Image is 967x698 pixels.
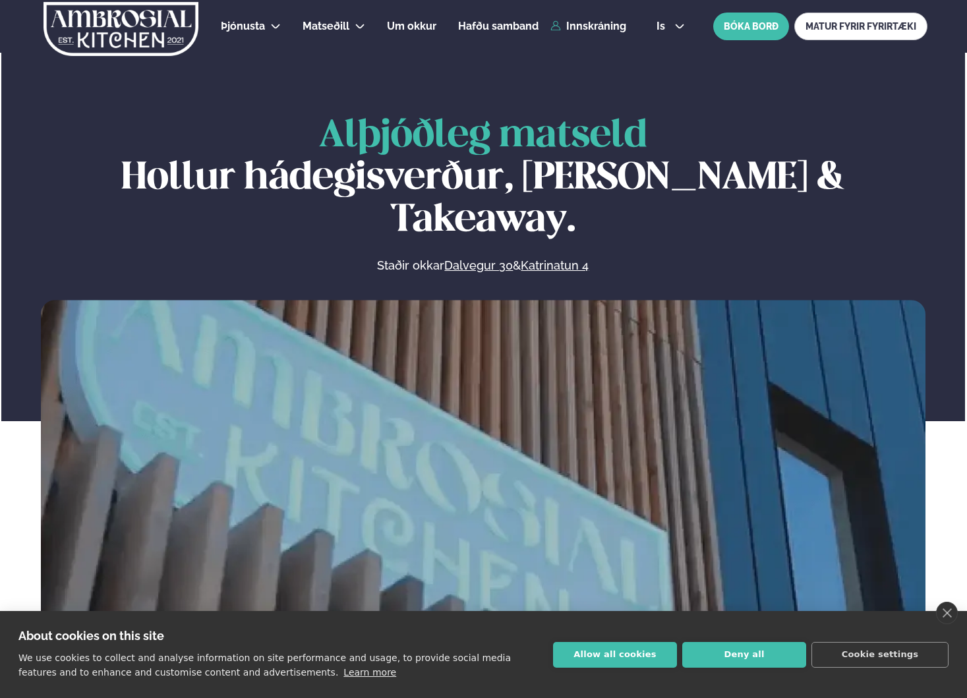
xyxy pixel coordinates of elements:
button: Deny all [682,642,806,668]
strong: About cookies on this site [18,629,164,643]
span: is [657,21,669,32]
img: logo [42,2,200,56]
button: Allow all cookies [553,642,677,668]
a: Innskráning [550,20,626,32]
span: Um okkur [387,20,436,32]
a: Hafðu samband [458,18,539,34]
button: Cookie settings [811,642,949,668]
button: BÓKA BORÐ [713,13,789,40]
a: close [936,602,958,624]
a: Katrinatun 4 [521,258,589,274]
span: Matseðill [303,20,349,32]
h1: Hollur hádegisverður, [PERSON_NAME] & Takeaway. [41,115,925,242]
span: Hafðu samband [458,20,539,32]
p: Staðir okkar & [234,258,732,274]
a: Um okkur [387,18,436,34]
span: Þjónusta [221,20,265,32]
a: Dalvegur 30 [444,258,513,274]
button: is [646,21,695,32]
a: MATUR FYRIR FYRIRTÆKI [794,13,927,40]
p: We use cookies to collect and analyse information on site performance and usage, to provide socia... [18,653,511,678]
a: Learn more [343,667,396,678]
span: Alþjóðleg matseld [319,118,647,154]
a: Matseðill [303,18,349,34]
a: Þjónusta [221,18,265,34]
